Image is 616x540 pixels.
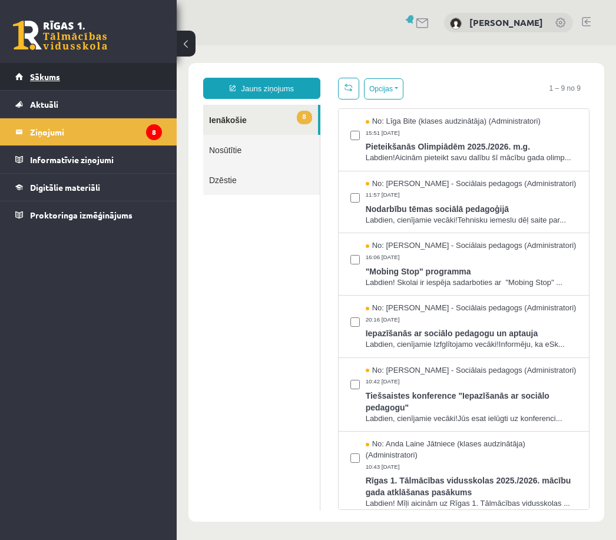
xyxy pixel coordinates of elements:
[15,63,162,90] a: Sākums
[189,368,400,379] span: Labdien, cienījamie vecāki!Jūs esat ielūgti uz konferenci...
[189,170,400,181] span: Labdien, cienījamie vecāki!Tehnisku iemeslu dēļ saite par...
[189,145,226,154] span: 11:57 [DATE]
[189,342,400,368] span: Tiešsaistes konference "Iepazīšanās ar sociālo pedagogu"
[187,33,227,54] button: Opcijas
[189,92,400,107] span: Pieteikšanās Olimpiādēm 2025./2026. m.g.
[189,279,400,294] span: Iepazīšanās ar sociālo pedagogu un aptauja
[189,332,226,341] span: 10:42 [DATE]
[189,257,400,269] span: No: [PERSON_NAME] - Sociālais pedagogs (Administratori)
[189,232,400,243] span: Labdien! Skolai ir iespēja sadarboties ar "Mobing Stop" ...
[15,174,162,201] a: Digitālie materiāli
[15,201,162,228] a: Proktoringa izmēģinājums
[15,146,162,173] a: Informatīvie ziņojumi
[189,155,400,170] span: Nodarbību tēmas sociālā pedagoģijā
[189,133,400,144] span: No: [PERSON_NAME] - Sociālais pedagogs (Administratori)
[30,118,162,145] legend: Ziņojumi
[189,294,400,305] span: Labdien, cienījamie Izfglītojamo vecāki!Informēju, ka eSk...
[189,393,400,463] a: No: Anda Laine Jātniece (klases audzinātāja) (Administratori) 10:43 [DATE] Rīgas 1. Tālmācības vi...
[189,393,400,415] span: No: Anda Laine Jātniece (klases audzinātāja) (Administratori)
[189,426,400,453] span: Rīgas 1. Tālmācības vidusskolas 2025./2026. mācību gada atklāšanas pasākums
[189,195,400,206] span: No: [PERSON_NAME] - Sociālais pedagogs (Administratori)
[30,210,133,220] span: Proktoringa izmēģinājums
[189,133,400,181] a: No: [PERSON_NAME] - Sociālais pedagogs (Administratori) 11:57 [DATE] Nodarbību tēmas sociālā peda...
[30,71,60,82] span: Sākums
[189,320,400,379] a: No: [PERSON_NAME] - Sociālais pedagogs (Administratori) 10:42 [DATE] Tiešsaistes konference "Iepa...
[13,21,107,50] a: Rīgas 1. Tālmācības vidusskola
[364,32,413,54] span: 1 – 9 no 9
[15,118,162,145] a: Ziņojumi8
[189,71,400,118] a: No: Līga Bite (klases audzinātāja) (Administratori) 15:51 [DATE] Pieteikšanās Olimpiādēm 2025./20...
[27,120,143,150] a: Dzēstie
[189,83,226,92] span: 15:51 [DATE]
[189,417,226,426] span: 10:43 [DATE]
[189,257,400,305] a: No: [PERSON_NAME] - Sociālais pedagogs (Administratori) 20:16 [DATE] Iepazīšanās ar sociālo pedag...
[30,99,58,110] span: Aktuāli
[189,320,400,331] span: No: [PERSON_NAME] - Sociālais pedagogs (Administratori)
[189,107,400,118] span: Labdien!Aicinām pieteikt savu dalību šī mācību gada olimp...
[30,182,100,193] span: Digitālie materiāli
[30,146,162,173] legend: Informatīvie ziņojumi
[189,71,364,82] span: No: Līga Bite (klases audzinātāja) (Administratori)
[189,208,226,217] span: 16:06 [DATE]
[15,91,162,118] a: Aktuāli
[146,124,162,140] i: 8
[27,59,141,90] a: 8Ienākošie
[120,65,135,79] span: 8
[189,270,226,279] span: 20:16 [DATE]
[27,32,144,54] a: Jauns ziņojums
[27,90,143,120] a: Nosūtītie
[189,453,400,464] span: Labdien! Mīļi aicinām uz Rīgas 1. Tālmācības vidusskolas ...
[189,195,400,243] a: No: [PERSON_NAME] - Sociālais pedagogs (Administratori) 16:06 [DATE] "Mobing Stop" programma Labd...
[450,18,462,29] img: Ilona Ziemele
[189,217,400,232] span: "Mobing Stop" programma
[469,16,543,28] a: [PERSON_NAME]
